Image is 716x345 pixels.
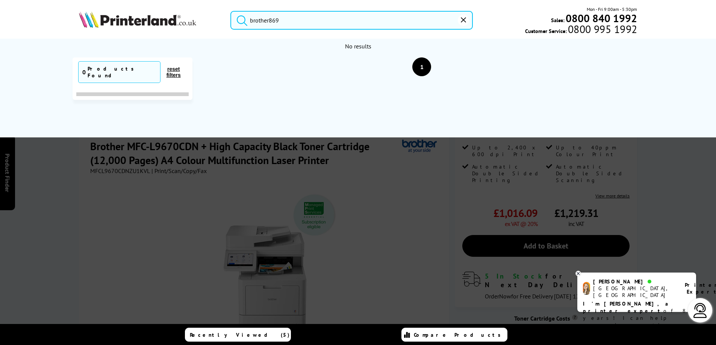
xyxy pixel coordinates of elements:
img: user-headset-light.svg [693,303,708,318]
a: Recently Viewed (5) [185,328,291,342]
div: [GEOGRAPHIC_DATA], [GEOGRAPHIC_DATA] [593,285,675,298]
img: amy-livechat.png [583,282,590,295]
p: of 8 years! I can help you choose the right product [583,300,690,336]
span: Compare Products [414,331,505,338]
b: 0800 840 1992 [566,11,637,25]
span: 0800 995 1992 [567,26,637,33]
span: Mon - Fri 9:00am - 5:30pm [587,6,637,13]
div: No results [82,42,633,50]
button: reset filters [160,66,187,78]
span: Customer Service: [525,26,637,35]
input: Search product or br [230,11,473,30]
a: 0800 840 1992 [565,15,637,22]
span: 0 [82,68,86,76]
img: Printerland Logo [79,11,196,28]
span: Recently Viewed (5) [190,331,290,338]
b: I'm [PERSON_NAME], a printer expert [583,300,671,314]
a: Compare Products [401,328,507,342]
div: Products Found [88,65,156,79]
a: Printerland Logo [79,11,221,29]
span: Sales: [551,17,565,24]
div: [PERSON_NAME] [593,278,675,285]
